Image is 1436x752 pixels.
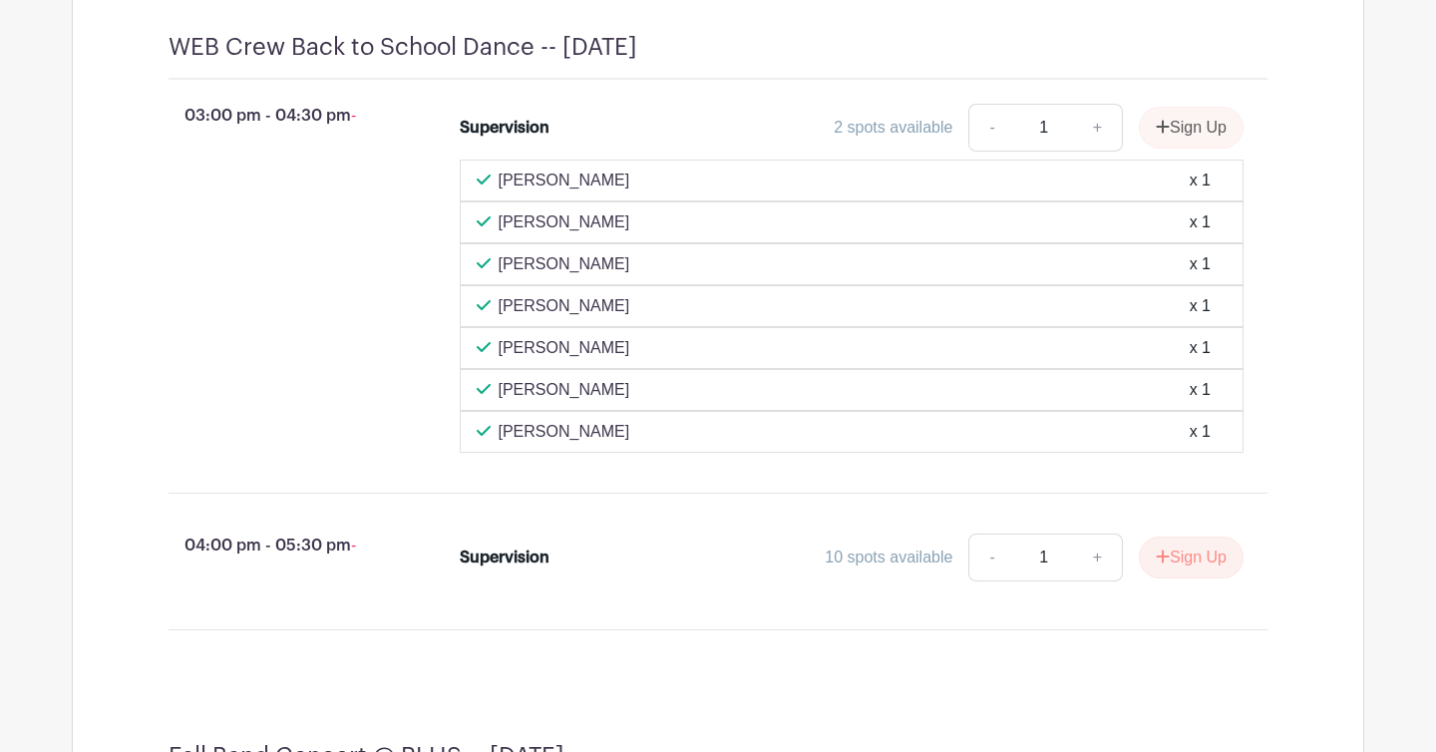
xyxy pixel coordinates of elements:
div: x 1 [1190,210,1211,234]
div: Supervision [460,116,549,140]
div: x 1 [1190,336,1211,360]
p: [PERSON_NAME] [499,210,630,234]
p: [PERSON_NAME] [499,420,630,444]
a: + [1073,534,1123,581]
div: 10 spots available [825,546,952,569]
div: x 1 [1190,169,1211,192]
div: x 1 [1190,294,1211,318]
span: - [351,537,356,554]
p: [PERSON_NAME] [499,294,630,318]
a: - [968,534,1014,581]
div: Supervision [460,546,549,569]
p: 04:00 pm - 05:30 pm [137,526,428,565]
a: + [1073,104,1123,152]
h4: WEB Crew Back to School Dance -- [DATE] [169,33,637,62]
p: 03:00 pm - 04:30 pm [137,96,428,136]
span: - [351,107,356,124]
div: x 1 [1190,378,1211,402]
div: x 1 [1190,420,1211,444]
p: [PERSON_NAME] [499,169,630,192]
p: [PERSON_NAME] [499,336,630,360]
p: [PERSON_NAME] [499,252,630,276]
p: [PERSON_NAME] [499,378,630,402]
button: Sign Up [1139,537,1244,578]
div: 2 spots available [834,116,952,140]
div: x 1 [1190,252,1211,276]
a: - [968,104,1014,152]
